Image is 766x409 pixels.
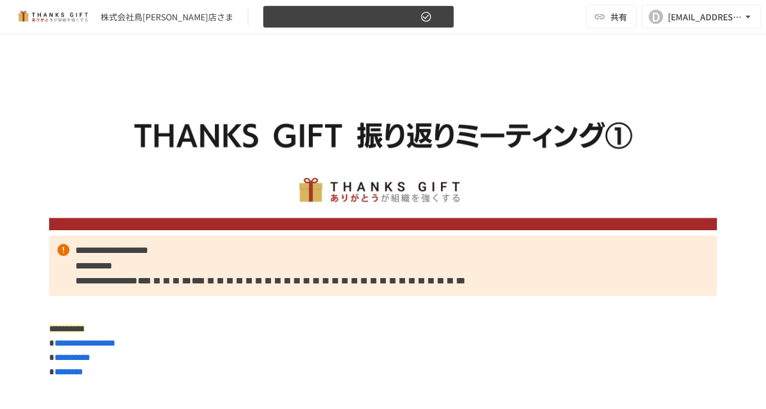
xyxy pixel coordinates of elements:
div: D [649,10,663,24]
button: 共有 [586,5,637,29]
div: [EMAIL_ADDRESS][DOMAIN_NAME] [668,10,742,25]
span: 共有 [610,10,627,23]
img: mMP1OxWUAhQbsRWCurg7vIHe5HqDpP7qZo7fRoNLXQh [14,7,91,26]
div: 株式会社鳥[PERSON_NAME]店さま [101,11,233,23]
button: D[EMAIL_ADDRESS][DOMAIN_NAME] [642,5,761,29]
span: 【[DATE]】運用開始後 1回目振り返りミーティング [270,10,418,25]
img: LrBNp5Q1qCM4a4RqHXFALVMiiipclbOsPWmnKF6HW23 [49,63,717,230]
button: 【[DATE]】運用開始後 1回目振り返りミーティング [263,5,454,29]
